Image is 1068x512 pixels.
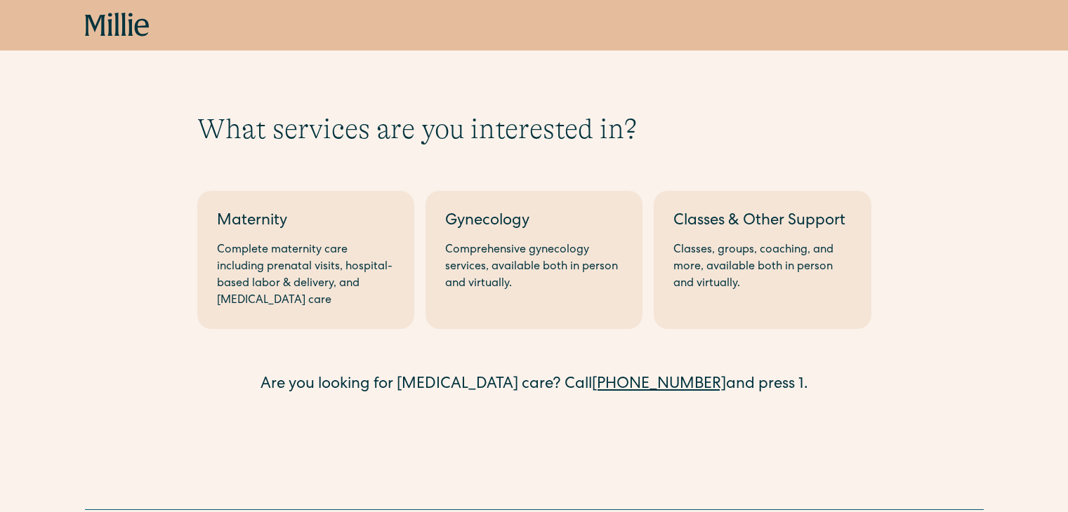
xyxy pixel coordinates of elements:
[217,242,395,309] div: Complete maternity care including prenatal visits, hospital-based labor & delivery, and [MEDICAL_...
[673,242,851,292] div: Classes, groups, coaching, and more, available both in person and virtually.
[197,374,871,397] div: Are you looking for [MEDICAL_DATA] care? Call and press 1.
[592,377,726,393] a: [PHONE_NUMBER]
[197,112,871,146] h1: What services are you interested in?
[445,210,623,234] div: Gynecology
[445,242,623,292] div: Comprehensive gynecology services, available both in person and virtually.
[426,191,642,329] a: GynecologyComprehensive gynecology services, available both in person and virtually.
[673,210,851,234] div: Classes & Other Support
[217,210,395,234] div: Maternity
[654,191,871,329] a: Classes & Other SupportClasses, groups, coaching, and more, available both in person and virtually.
[197,191,414,329] a: MaternityComplete maternity care including prenatal visits, hospital-based labor & delivery, and ...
